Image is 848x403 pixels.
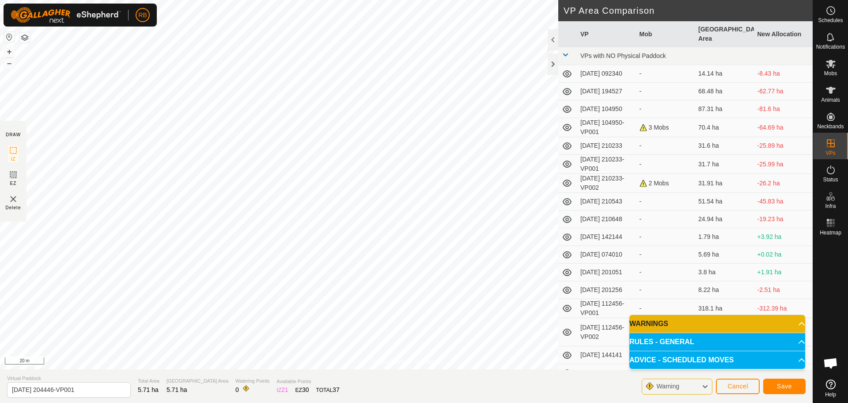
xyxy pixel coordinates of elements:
span: [GEOGRAPHIC_DATA] Area [167,377,228,385]
td: +3.92 ha [754,228,813,246]
span: Schedules [818,18,843,23]
span: Status [823,177,838,182]
button: + [4,46,15,57]
div: - [640,160,692,169]
th: VP [577,21,636,47]
td: 31.91 ha [695,174,754,193]
button: Save [763,379,806,394]
td: [DATE] 144141 [577,346,636,364]
td: 14.14 ha [695,65,754,83]
span: EZ [10,180,17,187]
td: 318.1 ha [695,299,754,318]
td: [DATE] 112456-VP002 [577,318,636,346]
th: New Allocation [754,21,813,47]
button: Reset Map [4,32,15,42]
span: Cancel [727,383,748,390]
span: Animals [821,97,840,103]
div: - [640,232,692,242]
div: - [640,69,692,78]
td: [DATE] 210543 [577,193,636,211]
span: Neckbands [817,124,844,129]
a: Help [813,376,848,401]
td: [DATE] 092340 [577,65,636,83]
span: 21 [281,386,288,393]
div: - [640,104,692,114]
td: 3.8 ha [695,264,754,281]
div: TOTAL [316,385,340,395]
span: 30 [302,386,309,393]
span: Watering Points [235,377,269,385]
td: 70.4 ha [695,118,754,137]
span: Warning [656,383,679,390]
div: - [640,304,692,313]
span: Available Points [276,378,339,385]
td: [DATE] 194527 [577,83,636,100]
div: - [640,215,692,224]
td: 68.48 ha [695,83,754,100]
span: 5.71 ha [167,386,187,393]
td: -26.2 ha [754,174,813,193]
div: - [640,285,692,295]
p-accordion-header: RULES - GENERAL [629,333,805,351]
span: RB [138,11,147,20]
td: 31.7 ha [695,155,754,174]
td: [DATE] 201051 [577,264,636,281]
span: RULES - GENERAL [629,338,694,345]
td: [DATE] 210233-VP002 [577,174,636,193]
td: -25.99 ha [754,155,813,174]
td: [DATE] 180141 [577,364,636,382]
td: [DATE] 201256 [577,281,636,299]
th: [GEOGRAPHIC_DATA] Area [695,21,754,47]
td: [DATE] 142144 [577,228,636,246]
span: Virtual Paddock [7,375,131,382]
td: -8.43 ha [754,65,813,83]
th: Mob [636,21,695,47]
h2: VP Area Comparison [564,5,813,16]
span: Total Area [138,377,159,385]
td: 24.94 ha [695,211,754,228]
td: -62.77 ha [754,83,813,100]
td: 1.79 ha [695,228,754,246]
td: [DATE] 210648 [577,211,636,228]
div: IZ [276,385,288,395]
td: +1.91 ha [754,264,813,281]
td: [DATE] 074010 [577,246,636,264]
span: Infra [825,203,836,209]
div: EZ [295,385,309,395]
td: -312.39 ha [754,299,813,318]
span: 0 [235,386,239,393]
div: - [640,87,692,96]
button: Cancel [716,379,760,394]
td: -19.23 ha [754,211,813,228]
div: 2 Mobs [640,179,692,188]
td: -25.89 ha [754,137,813,155]
span: Delete [6,204,21,211]
a: Contact Us [415,358,441,366]
td: 51.54 ha [695,193,754,211]
div: - [640,250,692,259]
td: +0.02 ha [754,246,813,264]
span: 37 [333,386,340,393]
td: [DATE] 112456-VP001 [577,299,636,318]
img: VP [8,194,19,204]
span: ADVICE - SCHEDULED MOVES [629,357,734,364]
div: 3 Mobs [640,123,692,132]
a: Privacy Policy [371,358,405,366]
td: 31.6 ha [695,137,754,155]
div: - [640,141,692,150]
td: -64.69 ha [754,118,813,137]
span: 5.71 ha [138,386,159,393]
span: Save [777,383,792,390]
button: Map Layers [19,32,30,43]
span: Heatmap [820,230,841,235]
td: -2.51 ha [754,281,813,299]
td: 5.69 ha [695,246,754,264]
div: DRAW [6,131,21,138]
p-accordion-header: ADVICE - SCHEDULED MOVES [629,351,805,369]
td: -45.83 ha [754,193,813,211]
td: 8.22 ha [695,281,754,299]
div: - [640,268,692,277]
td: [DATE] 104950 [577,100,636,118]
span: VPs [825,150,835,156]
button: – [4,58,15,69]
